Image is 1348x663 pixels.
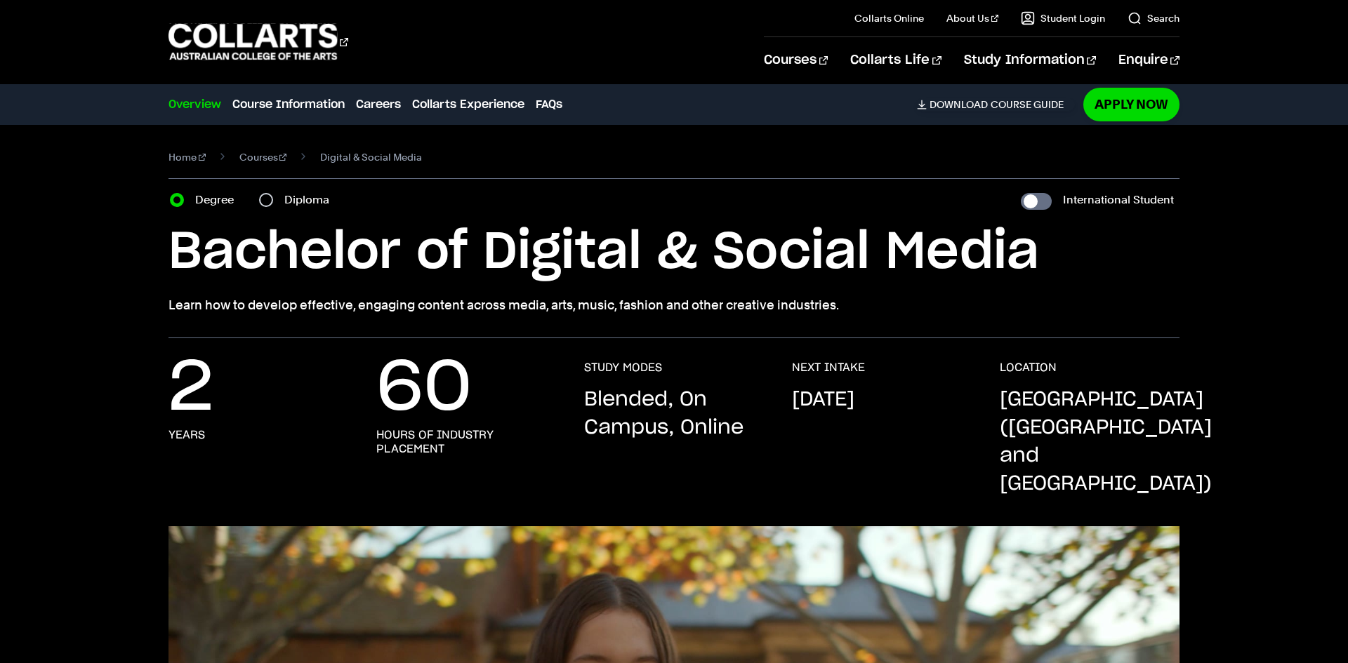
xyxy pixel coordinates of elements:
a: Collarts Life [850,37,941,83]
h3: LOCATION [1000,361,1057,375]
a: Courses [764,37,828,83]
p: Learn how to develop effective, engaging content across media, arts, music, fashion and other cre... [168,295,1179,315]
h3: STUDY MODES [584,361,662,375]
h3: NEXT INTAKE [792,361,865,375]
a: Course Information [232,96,345,113]
a: About Us [946,11,998,25]
p: [GEOGRAPHIC_DATA] ([GEOGRAPHIC_DATA] and [GEOGRAPHIC_DATA]) [1000,386,1212,498]
h3: years [168,428,205,442]
label: Diploma [284,190,338,210]
a: Search [1128,11,1179,25]
a: FAQs [536,96,562,113]
div: Go to homepage [168,22,348,62]
a: Courses [239,147,287,167]
a: Careers [356,96,401,113]
span: Download [930,98,988,111]
a: Study Information [964,37,1096,83]
a: Student Login [1021,11,1105,25]
span: Digital & Social Media [320,147,422,167]
p: 2 [168,361,213,417]
h1: Bachelor of Digital & Social Media [168,221,1179,284]
h3: hours of industry placement [376,428,556,456]
a: Collarts Online [854,11,924,25]
a: Enquire [1118,37,1179,83]
a: Apply Now [1083,88,1179,121]
p: Blended, On Campus, Online [584,386,764,442]
a: Overview [168,96,221,113]
p: [DATE] [792,386,854,414]
label: Degree [195,190,242,210]
a: DownloadCourse Guide [917,98,1075,111]
a: Collarts Experience [412,96,524,113]
p: 60 [376,361,472,417]
label: International Student [1063,190,1174,210]
a: Home [168,147,206,167]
